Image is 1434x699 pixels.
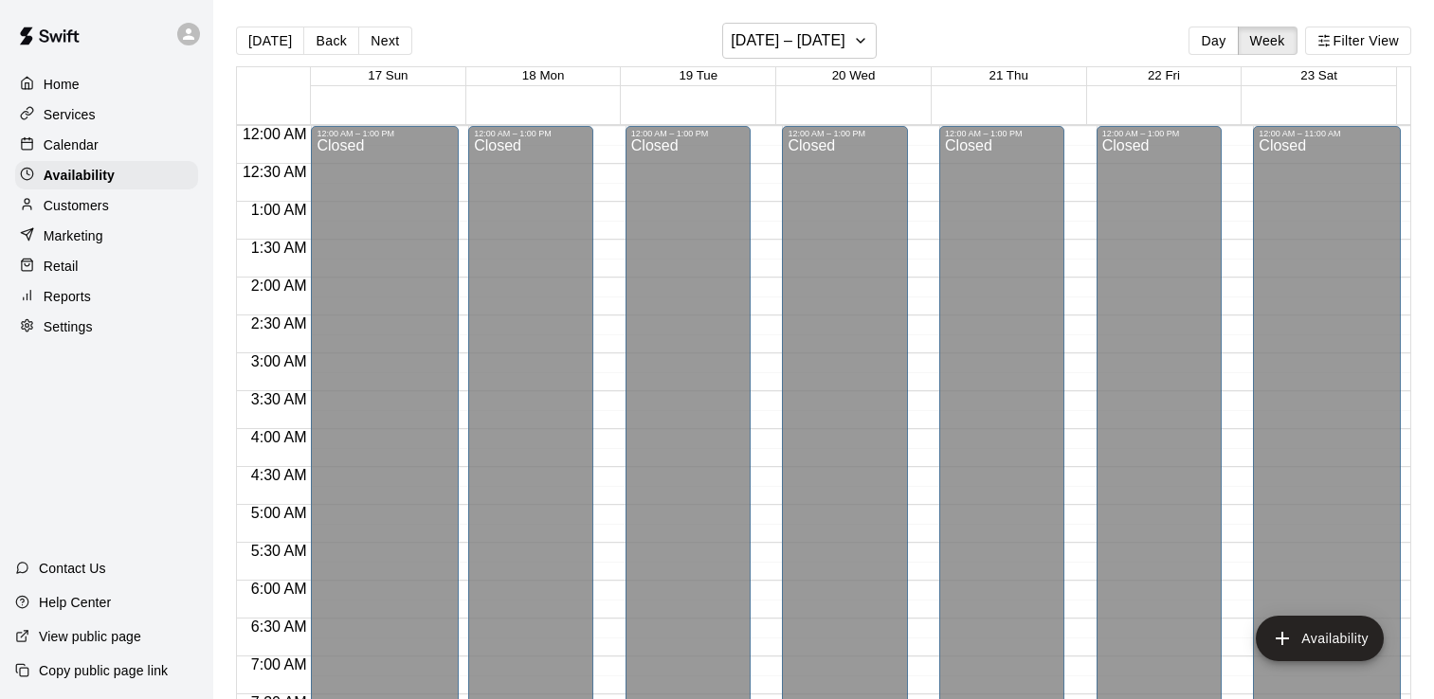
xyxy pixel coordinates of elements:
span: 12:30 AM [238,164,312,180]
a: Customers [15,191,198,220]
button: 21 Thu [989,68,1028,82]
span: 5:30 AM [246,543,312,559]
p: Reports [44,287,91,306]
div: 12:00 AM – 1:00 PM [631,129,745,138]
span: 3:30 AM [246,391,312,407]
p: Customers [44,196,109,215]
div: 12:00 AM – 11:00 AM [1259,129,1395,138]
button: 18 Mon [522,68,564,82]
p: Contact Us [39,559,106,578]
button: [DATE] – [DATE] [722,23,877,59]
button: [DATE] [236,27,304,55]
span: 7:00 AM [246,656,312,672]
a: Availability [15,161,198,189]
div: 12:00 AM – 1:00 PM [1102,129,1216,138]
span: 1:00 AM [246,202,312,218]
div: 12:00 AM – 1:00 PM [788,129,901,138]
p: Help Center [39,593,111,612]
a: Services [15,100,198,129]
a: Reports [15,282,198,311]
button: Day [1189,27,1238,55]
span: 3:00 AM [246,353,312,369]
span: 6:00 AM [246,581,312,597]
button: Filter View [1305,27,1411,55]
p: Calendar [44,135,99,154]
a: Retail [15,252,198,280]
p: Copy public page link [39,661,168,680]
button: Next [358,27,411,55]
p: Availability [44,166,115,185]
span: 1:30 AM [246,240,312,256]
div: 12:00 AM – 1:00 PM [474,129,588,138]
div: 12:00 AM – 1:00 PM [945,129,1059,138]
button: 22 Fri [1148,68,1180,82]
h6: [DATE] – [DATE] [731,27,845,54]
span: 2:00 AM [246,278,312,294]
p: Marketing [44,226,103,245]
span: 2:30 AM [246,315,312,332]
span: 6:30 AM [246,618,312,635]
a: Marketing [15,222,198,250]
button: Back [303,27,359,55]
p: Retail [44,257,79,276]
button: add [1256,616,1384,661]
span: 4:00 AM [246,429,312,445]
p: Services [44,105,96,124]
button: 20 Wed [832,68,876,82]
button: 17 Sun [368,68,408,82]
span: 12:00 AM [238,126,312,142]
a: Calendar [15,131,198,159]
span: 4:30 AM [246,467,312,483]
span: 5:00 AM [246,505,312,521]
p: Settings [44,317,93,336]
button: 23 Sat [1300,68,1337,82]
p: Home [44,75,80,94]
p: View public page [39,627,141,646]
div: 12:00 AM – 1:00 PM [317,129,453,138]
button: Week [1238,27,1298,55]
a: Settings [15,313,198,341]
a: Home [15,70,198,99]
button: 19 Tue [679,68,717,82]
